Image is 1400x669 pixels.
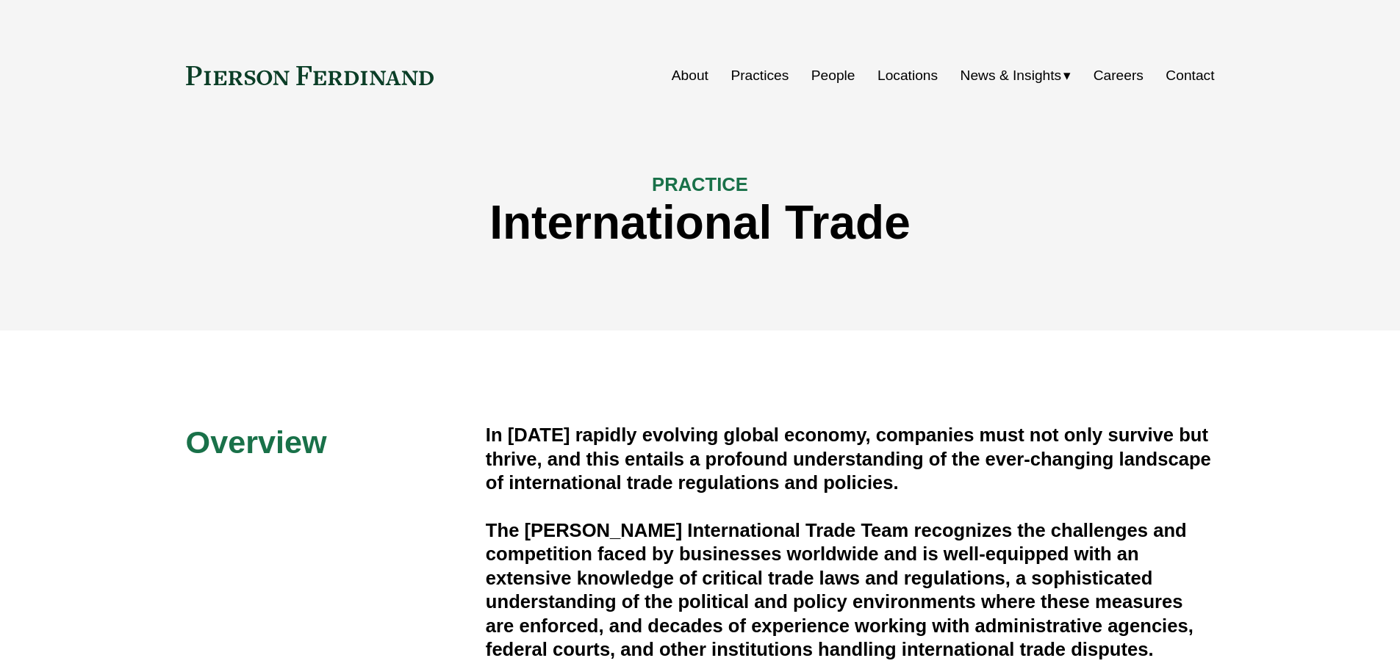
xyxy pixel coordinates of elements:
span: Overview [186,424,327,460]
a: Careers [1094,62,1144,90]
span: News & Insights [961,63,1062,89]
h4: The [PERSON_NAME] International Trade Team recognizes the challenges and competition faced by bus... [486,518,1215,662]
span: PRACTICE [652,174,748,195]
a: People [811,62,855,90]
a: Contact [1166,62,1214,90]
a: Locations [877,62,938,90]
h4: In [DATE] rapidly evolving global economy, companies must not only survive but thrive, and this e... [486,423,1215,494]
a: folder dropdown [961,62,1071,90]
h1: International Trade [186,196,1215,250]
a: Practices [730,62,789,90]
a: About [672,62,708,90]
